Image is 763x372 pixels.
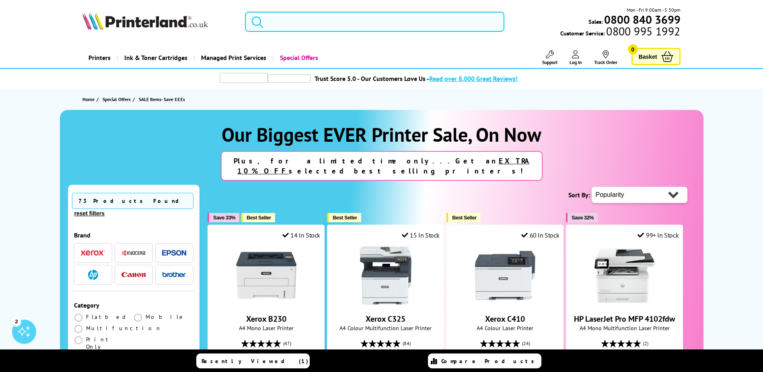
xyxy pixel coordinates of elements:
[103,95,131,103] span: Special Offers
[566,213,598,222] button: Save 32%
[72,193,193,209] span: 73 Products Found
[588,18,603,25] span: Sales:
[88,270,98,280] img: HP
[631,48,681,65] a: Basket 0
[74,301,194,309] div: Category
[452,215,477,221] span: Best Seller
[247,215,271,221] span: Best Seller
[638,231,679,239] div: 99+ In Stock
[193,48,272,68] a: Managed Print Services
[441,358,539,365] span: Compare Products
[451,324,559,332] span: A4 Colour Laser Printer
[605,27,680,35] span: 0800 995 1992
[594,299,655,307] a: HP LaserJet Pro MFP 4102fdw
[117,48,193,68] a: Ink & Toner Cartridges
[356,245,416,306] img: Xerox C325
[236,245,296,306] img: Xerox B230
[272,48,324,68] a: Special Offers
[570,50,582,65] a: Log In
[196,353,310,368] a: Recently Viewed (1)
[639,51,657,62] span: Basket
[82,12,208,30] img: Printerland Logo
[82,95,97,103] a: Home
[331,324,440,332] span: A4 Colour Multifunction Laser Printer
[570,59,582,65] span: Log In
[604,12,681,27] b: 0800 840 3699
[236,299,296,307] a: Xerox B230
[78,269,107,280] button: HP
[82,12,235,31] a: Printerland Logo
[366,314,405,324] a: Xerox C325
[81,250,105,256] img: Xerox
[78,248,107,258] button: Xerox
[162,250,186,256] img: Epson
[542,59,557,65] span: Support
[208,213,239,222] button: Save 33%
[119,248,148,258] button: Kyocera
[237,156,530,176] u: EXTRA 10% OFF
[124,48,187,68] span: Ink & Toner Cartridges
[160,248,189,258] button: Epson
[403,336,411,351] span: (84)
[241,213,275,222] button: Best Seller
[643,336,648,351] span: (2)
[594,245,655,306] img: HP LaserJet Pro MFP 4102fdw
[220,73,268,83] img: trustpilot rating
[628,44,638,54] span: 0
[86,313,128,320] span: Flatbed
[521,231,559,239] div: 60 In Stock
[603,16,681,23] a: 0800 840 3699
[162,272,186,277] img: Brother
[402,231,440,239] div: 15 In Stock
[574,314,675,324] a: HP LaserJet Pro MFP 4102fdw
[86,324,162,332] span: Multifunction
[428,353,541,368] a: Compare Products
[202,358,308,365] span: Recently Viewed (1)
[213,215,235,221] span: Save 33%
[86,336,134,350] span: Print Only
[627,6,681,14] span: Mon - Fri 9:00am - 5:30pm
[283,336,291,351] span: (47)
[139,96,185,102] span: SALE Items- Save £££s
[475,245,535,306] img: Xerox C410
[542,50,557,65] a: Support
[82,48,117,68] a: Printers
[121,272,146,277] img: Canon
[12,317,21,326] div: 2
[594,50,617,65] a: Track Order
[446,213,481,222] button: Best Seller
[333,215,357,221] span: Best Seller
[282,231,320,239] div: 14 In Stock
[429,74,518,83] span: Read over 8,000 Great Reviews!
[268,74,311,83] img: trustpilot rating
[572,215,594,221] span: Save 32%
[160,269,189,280] button: Brother
[568,191,590,199] span: Sort By:
[119,269,148,280] button: Canon
[68,122,695,147] h1: Our Biggest EVER Printer Sale, On Now
[485,314,525,324] a: Xerox C410
[103,95,133,103] a: Special Offers
[560,27,680,37] span: Customer Service:
[246,314,286,324] a: Xerox B230
[570,324,679,332] span: A4 Mono Multifunction Laser Printer
[72,210,107,217] button: reset filters
[146,313,185,320] span: Mobile
[356,299,416,307] a: Xerox C325
[74,231,194,239] div: Brand
[522,336,530,351] span: (24)
[315,74,518,83] a: Trust Score 5.0 - Our Customers Love Us -Read over 8,000 Great Reviews!
[475,299,535,307] a: Xerox C410
[121,250,146,256] img: Kyocera
[234,156,530,176] strong: Plus, for a limited time only...Get an selected best selling printers!
[327,213,361,222] button: Best Seller
[212,324,320,332] span: A4 Mono Laser Printer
